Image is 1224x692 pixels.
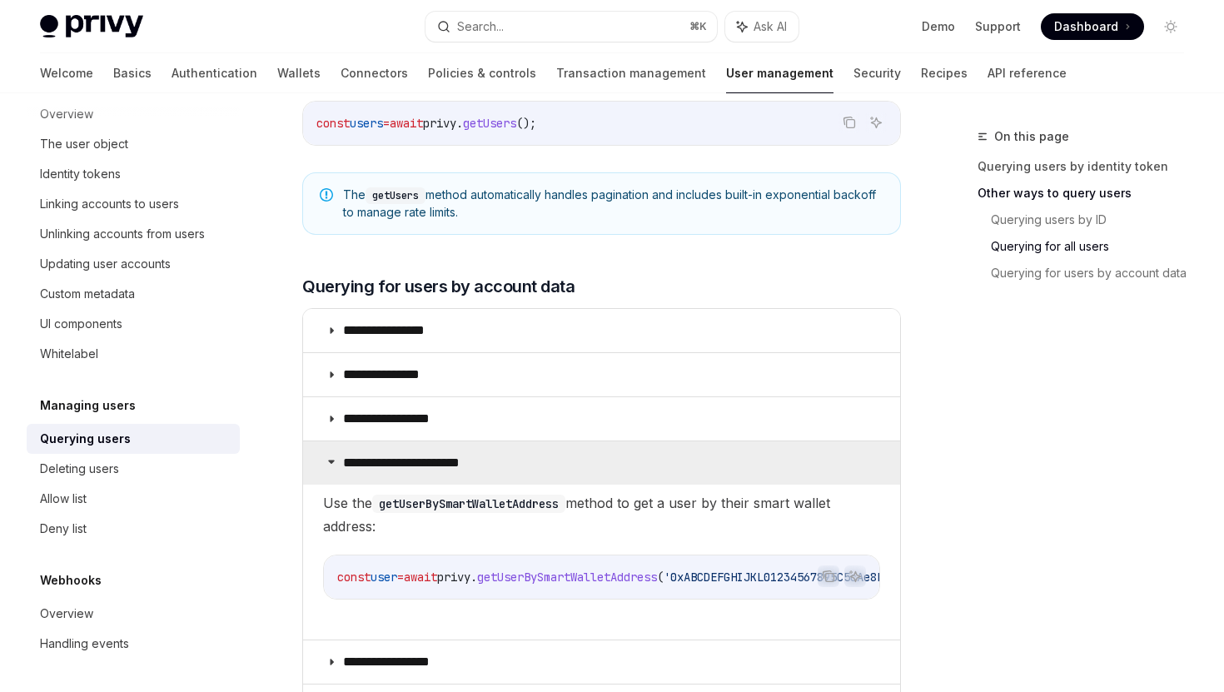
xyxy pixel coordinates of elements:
[425,12,716,42] button: Search...⌘K
[1041,13,1144,40] a: Dashboard
[320,188,333,202] svg: Note
[40,224,205,244] div: Unlinking accounts from users
[172,53,257,93] a: Authentication
[341,53,408,93] a: Connectors
[988,53,1067,93] a: API reference
[556,53,706,93] a: Transaction management
[428,53,536,93] a: Policies & controls
[40,53,93,93] a: Welcome
[1157,13,1184,40] button: Toggle dark mode
[818,565,839,587] button: Copy the contents from the code block
[457,17,504,37] div: Search...
[40,15,143,38] img: light logo
[726,53,833,93] a: User management
[27,514,240,544] a: Deny list
[40,254,171,274] div: Updating user accounts
[1054,18,1118,35] span: Dashboard
[470,570,477,585] span: .
[40,459,119,479] div: Deleting users
[323,491,880,538] span: Use the method to get a user by their smart wallet address:
[27,189,240,219] a: Linking accounts to users
[40,194,179,214] div: Linking accounts to users
[40,604,93,624] div: Overview
[844,565,866,587] button: Ask AI
[657,570,664,585] span: (
[27,484,240,514] a: Allow list
[991,207,1197,233] a: Querying users by ID
[27,249,240,279] a: Updating user accounts
[477,570,657,585] span: getUserBySmartWalletAddress
[343,187,883,221] span: The method automatically handles pagination and includes built-in exponential backoff to manage r...
[991,260,1197,286] a: Querying for users by account data
[372,495,565,513] code: getUserBySmartWalletAddress
[754,18,787,35] span: Ask AI
[303,441,900,640] details: **** **** **** **** ***Use thegetUserBySmartWalletAddressmethod to get a user by their smart wall...
[994,127,1069,147] span: On this page
[40,396,136,416] h5: Managing users
[40,284,135,304] div: Custom metadata
[113,53,152,93] a: Basics
[27,424,240,454] a: Querying users
[366,187,425,204] code: getUsers
[27,309,240,339] a: UI components
[397,570,404,585] span: =
[978,180,1197,207] a: Other ways to query users
[27,454,240,484] a: Deleting users
[516,116,536,131] span: ();
[27,159,240,189] a: Identity tokens
[371,570,397,585] span: user
[40,429,131,449] div: Querying users
[27,629,240,659] a: Handling events
[664,570,957,585] span: '0xABCDEFGHIJKL01234567895C5cAe8B9472c14328'
[27,129,240,159] a: The user object
[423,116,456,131] span: privy
[316,116,350,131] span: const
[838,112,860,133] button: Copy the contents from the code block
[865,112,887,133] button: Ask AI
[40,489,87,509] div: Allow list
[27,279,240,309] a: Custom metadata
[689,20,707,33] span: ⌘ K
[978,153,1197,180] a: Querying users by identity token
[302,275,575,298] span: Querying for users by account data
[463,116,516,131] span: getUsers
[27,219,240,249] a: Unlinking accounts from users
[383,116,390,131] span: =
[27,599,240,629] a: Overview
[350,116,383,131] span: users
[40,519,87,539] div: Deny list
[40,344,98,364] div: Whitelabel
[921,53,968,93] a: Recipes
[404,570,437,585] span: await
[390,116,423,131] span: await
[991,233,1197,260] a: Querying for all users
[40,634,129,654] div: Handling events
[337,570,371,585] span: const
[40,164,121,184] div: Identity tokens
[922,18,955,35] a: Demo
[456,116,463,131] span: .
[277,53,321,93] a: Wallets
[40,570,102,590] h5: Webhooks
[975,18,1021,35] a: Support
[27,339,240,369] a: Whitelabel
[853,53,901,93] a: Security
[40,134,128,154] div: The user object
[40,314,122,334] div: UI components
[437,570,470,585] span: privy
[725,12,799,42] button: Ask AI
